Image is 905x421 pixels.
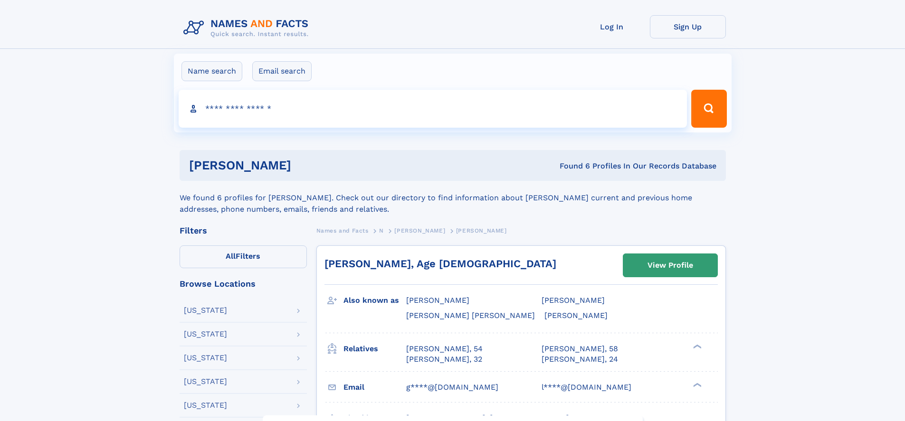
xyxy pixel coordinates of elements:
[406,354,482,365] a: [PERSON_NAME], 32
[180,15,316,41] img: Logo Names and Facts
[691,343,702,349] div: ❯
[379,227,384,234] span: N
[180,245,307,268] label: Filters
[542,354,618,365] a: [PERSON_NAME], 24
[184,378,227,385] div: [US_STATE]
[189,159,426,171] h1: [PERSON_NAME]
[379,225,384,236] a: N
[691,90,726,128] button: Search Button
[184,354,227,362] div: [US_STATE]
[574,15,650,38] a: Log In
[179,90,687,128] input: search input
[456,227,507,234] span: [PERSON_NAME]
[181,61,242,81] label: Name search
[184,330,227,338] div: [US_STATE]
[343,341,406,357] h3: Relatives
[394,225,445,236] a: [PERSON_NAME]
[542,296,605,305] span: [PERSON_NAME]
[180,226,307,235] div: Filters
[184,402,227,409] div: [US_STATE]
[180,280,307,288] div: Browse Locations
[184,307,227,314] div: [US_STATE]
[180,181,726,215] div: We found 6 profiles for [PERSON_NAME]. Check out our directory to find information about [PERSON_...
[648,254,693,276] div: View Profile
[650,15,726,38] a: Sign Up
[343,292,406,309] h3: Also known as
[343,379,406,395] h3: Email
[226,252,236,261] span: All
[425,161,716,171] div: Found 6 Profiles In Our Records Database
[544,311,608,320] span: [PERSON_NAME]
[394,227,445,234] span: [PERSON_NAME]
[406,296,469,305] span: [PERSON_NAME]
[542,344,618,354] a: [PERSON_NAME], 58
[623,254,717,277] a: View Profile
[316,225,369,236] a: Names and Facts
[324,258,556,270] a: [PERSON_NAME], Age [DEMOGRAPHIC_DATA]
[252,61,312,81] label: Email search
[406,344,483,354] a: [PERSON_NAME], 54
[691,382,702,388] div: ❯
[406,311,535,320] span: [PERSON_NAME] [PERSON_NAME]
